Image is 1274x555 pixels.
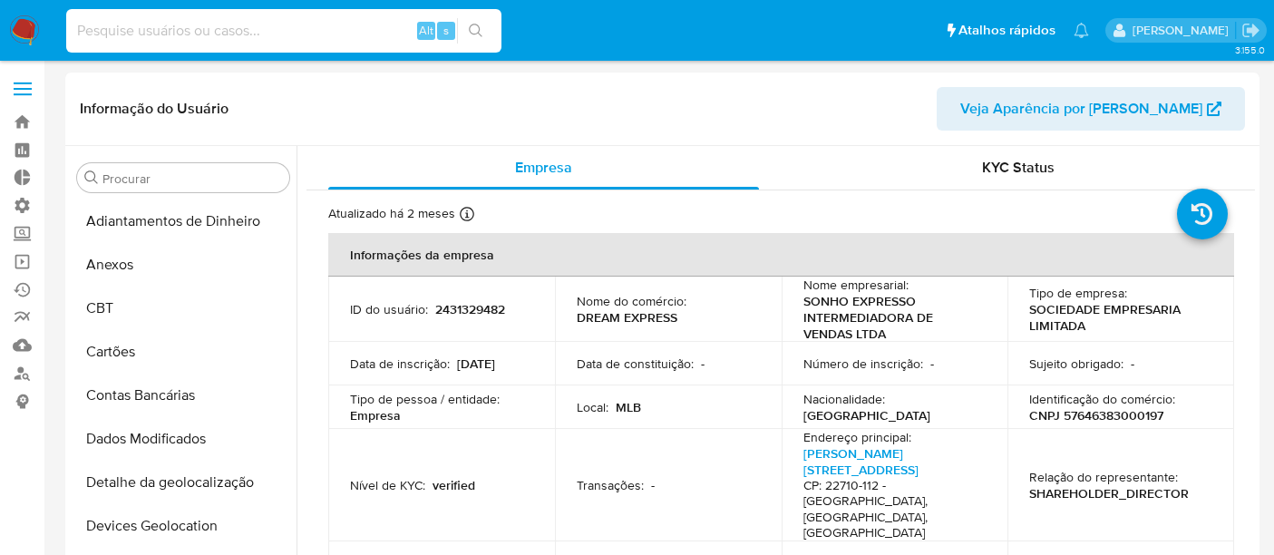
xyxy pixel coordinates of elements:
span: Alt [419,22,433,39]
h1: Informação do Usuário [80,100,229,118]
button: Anexos [70,243,297,287]
button: Dados Modificados [70,417,297,461]
p: Endereço principal : [803,429,911,445]
p: DREAM EXPRESS [577,309,677,326]
th: Informações da empresa [328,233,1234,277]
p: - [701,355,705,372]
p: - [930,355,934,372]
h4: CP: 22710-112 - [GEOGRAPHIC_DATA], [GEOGRAPHIC_DATA], [GEOGRAPHIC_DATA] [803,478,979,541]
button: Contas Bancárias [70,374,297,417]
p: CNPJ 57646383000197 [1029,407,1163,424]
p: Tipo de pessoa / entidade : [350,391,500,407]
a: Notificações [1074,23,1089,38]
p: Data de inscrição : [350,355,450,372]
span: Veja Aparência por [PERSON_NAME] [960,87,1202,131]
button: Detalhe da geolocalização [70,461,297,504]
p: Nome do comércio : [577,293,686,309]
p: Nome empresarial : [803,277,909,293]
button: Devices Geolocation [70,504,297,548]
p: MLB [616,399,641,415]
span: s [443,22,449,39]
button: Procurar [84,170,99,185]
a: [PERSON_NAME][STREET_ADDRESS] [803,444,919,479]
p: Nível de KYC : [350,477,425,493]
p: Transações : [577,477,644,493]
p: [DATE] [457,355,495,372]
p: SOCIEDADE EMPRESARIA LIMITADA [1029,301,1205,334]
p: Identificação do comércio : [1029,391,1175,407]
p: - [651,477,655,493]
p: Sujeito obrigado : [1029,355,1123,372]
input: Pesquise usuários ou casos... [66,19,501,43]
p: Relação do representante : [1029,469,1178,485]
p: [GEOGRAPHIC_DATA] [803,407,930,424]
p: 2431329482 [435,301,505,317]
button: Cartões [70,330,297,374]
span: Empresa [515,157,572,178]
p: verified [433,477,475,493]
p: SHAREHOLDER_DIRECTOR [1029,485,1189,501]
p: ID do usuário : [350,301,428,317]
p: Local : [577,399,608,415]
p: SONHO EXPRESSO INTERMEDIADORA DE VENDAS LTDA [803,293,979,342]
p: Atualizado há 2 meses [328,205,455,222]
p: - [1131,355,1134,372]
a: Sair [1241,21,1260,40]
p: Nacionalidade : [803,391,885,407]
button: CBT [70,287,297,330]
p: Empresa [350,407,401,424]
button: Veja Aparência por [PERSON_NAME] [937,87,1245,131]
p: Data de constituição : [577,355,694,372]
span: KYC Status [982,157,1055,178]
button: search-icon [457,18,494,44]
button: Adiantamentos de Dinheiro [70,200,297,243]
p: Número de inscrição : [803,355,923,372]
span: Atalhos rápidos [958,21,1055,40]
p: alexandra.macedo@mercadolivre.com [1133,22,1235,39]
p: Tipo de empresa : [1029,285,1127,301]
input: Procurar [102,170,282,187]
